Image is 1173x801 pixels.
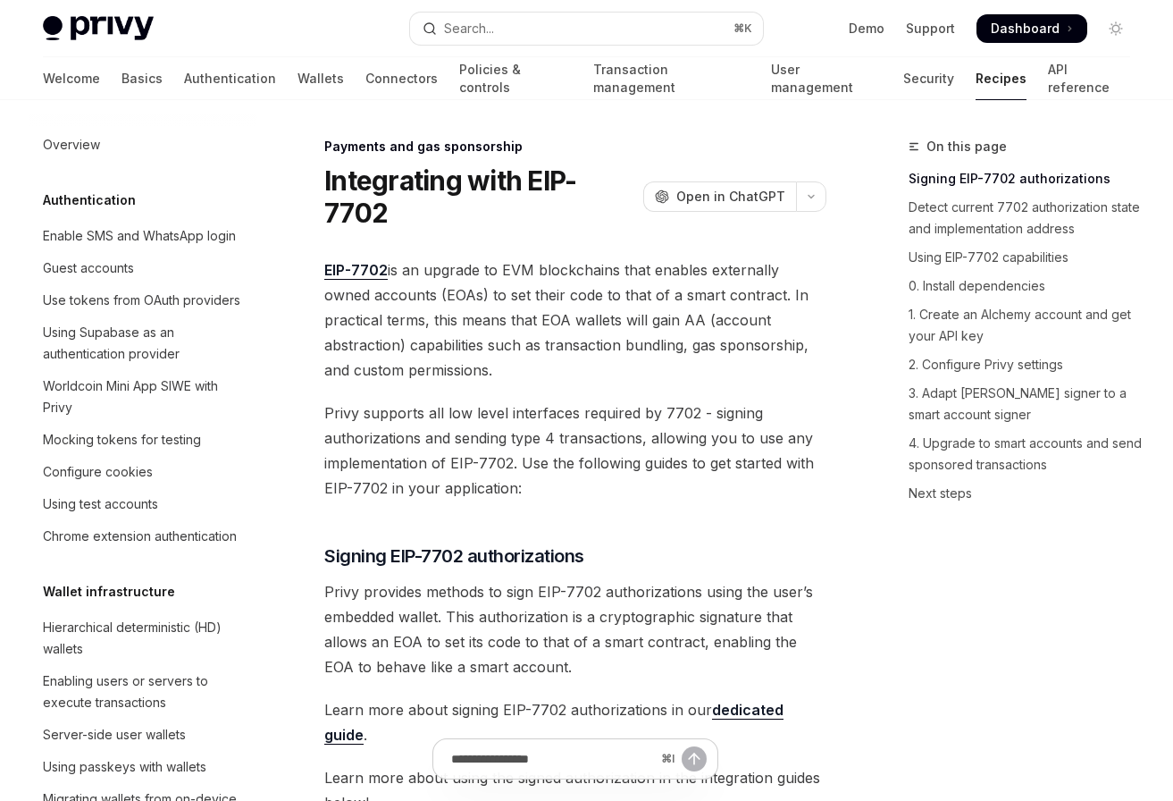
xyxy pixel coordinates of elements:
a: Using test accounts [29,488,257,520]
a: Wallets [297,57,344,100]
a: EIP-7702 [324,261,388,280]
div: Overview [43,134,100,156]
button: Open search [410,13,763,45]
a: Using EIP-7702 capabilities [909,243,1144,272]
img: light logo [43,16,154,41]
a: Mocking tokens for testing [29,424,257,456]
a: Dashboard [976,14,1087,43]
a: 2. Configure Privy settings [909,350,1144,379]
div: Guest accounts [43,257,134,279]
span: Dashboard [991,20,1060,38]
div: Using passkeys with wallets [43,756,206,778]
span: Privy provides methods to sign EIP-7702 authorizations using the user’s embedded wallet. This aut... [324,579,826,679]
a: Hierarchical deterministic (HD) wallets [29,611,257,665]
span: ⌘ K [733,21,752,36]
div: Mocking tokens for testing [43,429,201,451]
a: Chrome extension authentication [29,520,257,552]
div: Search... [444,18,494,39]
a: Using passkeys with wallets [29,751,257,783]
div: Server-side user wallets [43,724,186,746]
a: User management [771,57,882,100]
span: Learn more about signing EIP-7702 authorizations in our . [324,697,826,747]
a: Configure cookies [29,456,257,488]
a: Detect current 7702 authorization state and implementation address [909,193,1144,243]
a: Recipes [976,57,1026,100]
div: Chrome extension authentication [43,526,237,547]
a: Security [903,57,954,100]
a: Basics [121,57,163,100]
span: Signing EIP-7702 authorizations [324,544,584,569]
button: Open in ChatGPT [643,181,796,212]
a: Using Supabase as an authentication provider [29,316,257,370]
a: Guest accounts [29,252,257,284]
a: 0. Install dependencies [909,272,1144,300]
a: Demo [849,20,884,38]
a: Enabling users or servers to execute transactions [29,665,257,719]
div: Worldcoin Mini App SIWE with Privy [43,375,247,418]
span: On this page [926,136,1007,157]
a: API reference [1048,57,1130,100]
button: Send message [682,746,707,771]
div: Configure cookies [43,461,153,483]
div: Hierarchical deterministic (HD) wallets [43,617,247,660]
a: Use tokens from OAuth providers [29,284,257,316]
a: Worldcoin Mini App SIWE with Privy [29,370,257,424]
a: 1. Create an Alchemy account and get your API key [909,300,1144,350]
h5: Wallet infrastructure [43,581,175,603]
a: Support [906,20,955,38]
span: Privy supports all low level interfaces required by 7702 - signing authorizations and sending typ... [324,400,826,501]
div: Use tokens from OAuth providers [43,290,240,311]
button: Toggle dark mode [1102,14,1130,43]
input: Ask a question... [451,739,654,779]
a: Policies & controls [459,57,572,100]
h5: Authentication [43,190,136,211]
a: Authentication [184,57,276,100]
div: Payments and gas sponsorship [324,138,826,156]
div: Using Supabase as an authentication provider [43,322,247,365]
a: Connectors [365,57,438,100]
div: Using test accounts [43,493,158,515]
a: Overview [29,129,257,161]
a: Server-side user wallets [29,719,257,751]
a: 4. Upgrade to smart accounts and send sponsored transactions [909,429,1144,479]
div: Enable SMS and WhatsApp login [43,225,236,247]
a: 3. Adapt [PERSON_NAME] signer to a smart account signer [909,379,1144,429]
div: Enabling users or servers to execute transactions [43,670,247,713]
span: is an upgrade to EVM blockchains that enables externally owned accounts (EOAs) to set their code ... [324,257,826,383]
a: Next steps [909,479,1144,508]
a: Signing EIP-7702 authorizations [909,164,1144,193]
a: Enable SMS and WhatsApp login [29,220,257,252]
a: Transaction management [593,57,750,100]
a: Welcome [43,57,100,100]
h1: Integrating with EIP-7702 [324,164,636,229]
span: Open in ChatGPT [676,188,785,206]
